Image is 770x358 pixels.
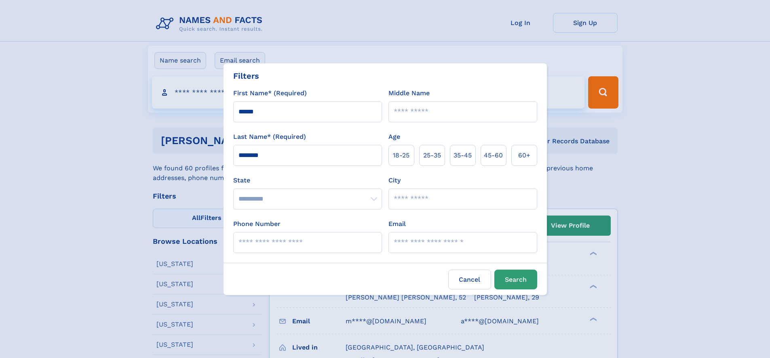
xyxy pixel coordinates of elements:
label: State [233,176,382,185]
div: Filters [233,70,259,82]
label: Email [388,219,406,229]
label: Age [388,132,400,142]
span: 60+ [518,151,530,160]
label: Middle Name [388,88,430,98]
label: Last Name* (Required) [233,132,306,142]
label: First Name* (Required) [233,88,307,98]
span: 25‑35 [423,151,441,160]
span: 18‑25 [393,151,409,160]
button: Search [494,270,537,289]
span: 45‑60 [484,151,503,160]
label: Phone Number [233,219,281,229]
span: 35‑45 [454,151,472,160]
label: City [388,176,401,185]
label: Cancel [448,270,491,289]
